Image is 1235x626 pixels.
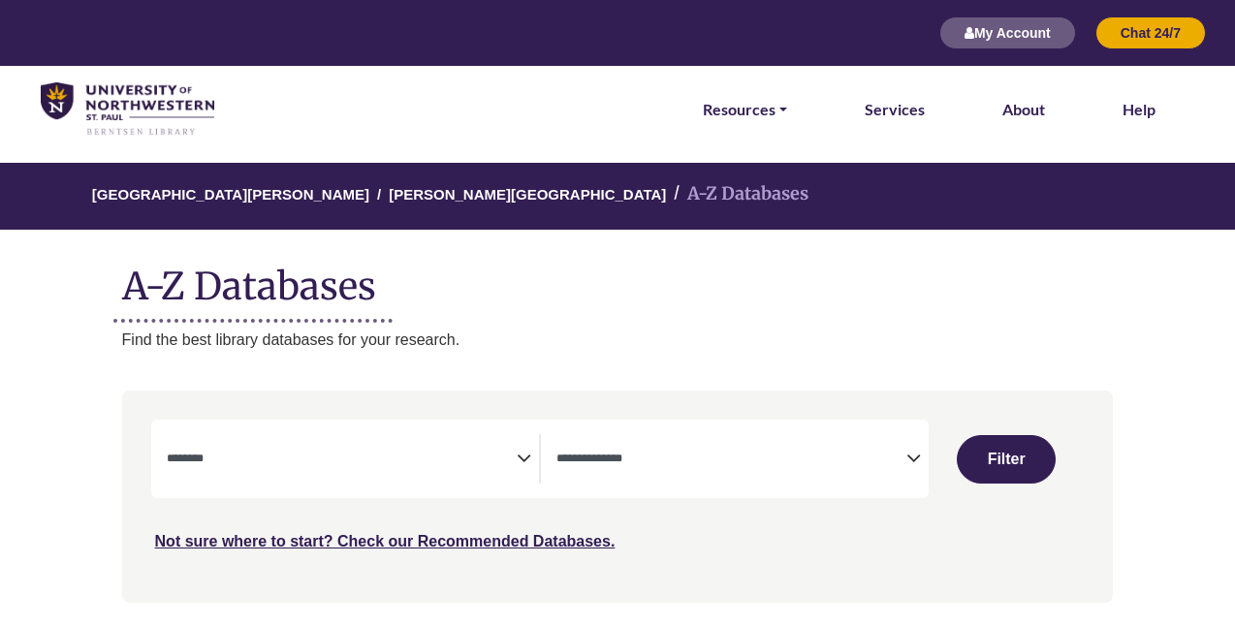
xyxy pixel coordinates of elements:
h1: A-Z Databases [122,249,1114,308]
a: About [1002,97,1045,122]
nav: breadcrumb [122,163,1114,230]
textarea: Filter [167,453,517,468]
button: My Account [939,16,1076,49]
a: [PERSON_NAME][GEOGRAPHIC_DATA] [389,183,666,203]
a: My Account [939,24,1076,41]
a: Chat 24/7 [1095,24,1206,41]
button: Submit for Search Results [957,435,1056,484]
a: Help [1123,97,1156,122]
a: Not sure where to start? Check our Recommended Databases. [155,533,616,549]
a: Services [865,97,925,122]
li: A-Z Databases [666,180,808,208]
p: Find the best library databases for your research. [122,328,1114,353]
a: Resources [703,97,787,122]
button: Chat 24/7 [1095,16,1206,49]
nav: Search filters [122,391,1114,602]
a: [GEOGRAPHIC_DATA][PERSON_NAME] [92,183,369,203]
textarea: Filter [556,453,906,468]
img: library_home [41,82,214,138]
